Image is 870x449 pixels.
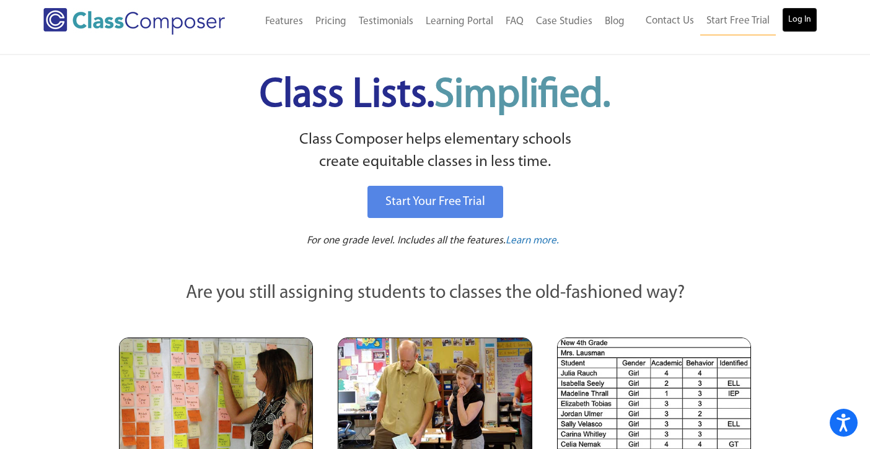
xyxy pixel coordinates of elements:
span: Simplified. [434,76,610,116]
p: Are you still assigning students to classes the old-fashioned way? [119,280,751,307]
a: Learn more. [506,233,559,249]
a: FAQ [499,8,530,35]
nav: Header Menu [631,7,817,35]
nav: Header Menu [248,8,631,35]
a: Learning Portal [420,8,499,35]
a: Case Studies [530,8,599,35]
span: Start Your Free Trial [385,196,485,208]
a: Blog [599,8,631,35]
a: Contact Us [639,7,700,35]
a: Log In [782,7,817,32]
a: Start Free Trial [700,7,776,35]
span: Class Lists. [260,76,610,116]
img: Class Composer [43,8,225,35]
a: Features [259,8,309,35]
span: For one grade level. Includes all the features. [307,235,506,246]
a: Pricing [309,8,353,35]
p: Class Composer helps elementary schools create equitable classes in less time. [117,129,753,174]
a: Testimonials [353,8,420,35]
span: Learn more. [506,235,559,246]
a: Start Your Free Trial [367,186,503,218]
